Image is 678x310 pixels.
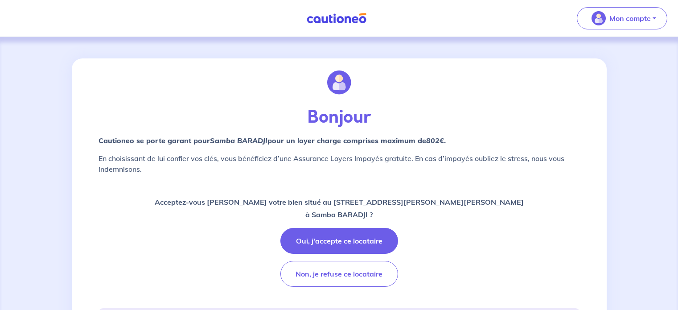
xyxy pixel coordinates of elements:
p: Acceptez-vous [PERSON_NAME] votre bien situé au [STREET_ADDRESS][PERSON_NAME][PERSON_NAME] à Samb... [155,196,524,221]
p: Mon compte [609,13,651,24]
strong: Cautioneo se porte garant pour pour un loyer charge comprises maximum de . [99,136,446,145]
em: 802€ [426,136,444,145]
button: illu_account_valid_menu.svgMon compte [577,7,667,29]
img: illu_account.svg [327,70,351,95]
em: Samba BARADJI [210,136,267,145]
img: illu_account_valid_menu.svg [592,11,606,25]
img: Cautioneo [303,13,370,24]
p: En choisissant de lui confier vos clés, vous bénéficiez d’une Assurance Loyers Impayés gratuite. ... [99,153,580,174]
button: Non, je refuse ce locataire [280,261,398,287]
p: Bonjour [99,107,580,128]
button: Oui, j'accepte ce locataire [280,228,398,254]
